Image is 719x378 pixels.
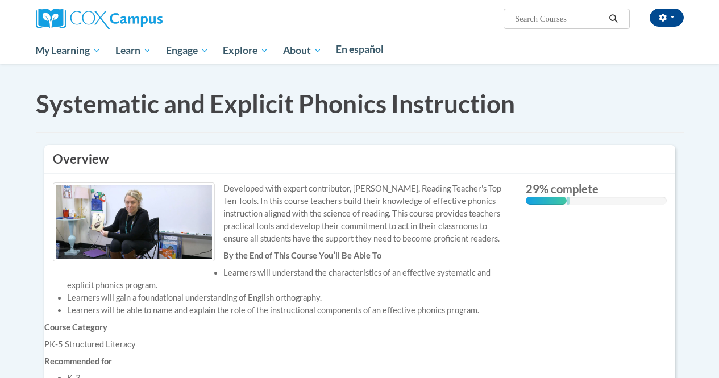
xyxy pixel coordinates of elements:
[115,44,151,57] span: Learn
[336,43,384,55] span: En español
[53,182,509,245] div: Developed with expert contributor, [PERSON_NAME], Reading Teacher's Top Ten Tools. In this course...
[215,38,276,64] a: Explore
[567,197,570,205] div: 0.001%
[35,44,101,57] span: My Learning
[223,44,268,57] span: Explore
[36,13,163,23] a: Cox Campus
[329,38,392,61] a: En español
[514,12,605,26] input: Search Courses
[108,38,159,64] a: Learn
[276,38,329,64] a: About
[526,197,567,205] div: 29% complete
[283,44,322,57] span: About
[159,38,216,64] a: Engage
[650,9,684,27] button: Account Settings
[44,251,518,261] h6: By the End of This Course Youʹll Be Able To
[44,356,518,367] h6: Recommended for
[28,38,109,64] a: My Learning
[27,38,692,64] div: Main menu
[36,89,515,118] span: Systematic and Explicit Phonics Instruction
[608,15,618,23] i: 
[526,182,667,195] label: 29% complete
[53,182,215,261] img: Course logo image
[67,304,518,317] li: Learners will be able to name and explain the role of the instructional components of an effectiv...
[36,9,163,29] img: Cox Campus
[67,292,518,304] li: Learners will gain a foundational understanding of English orthography.
[44,338,518,351] div: PK-5 Structured Literacy
[53,151,667,168] h3: Overview
[67,267,518,292] li: Learners will understand the characteristics of an effective systematic and explicit phonics prog...
[44,322,518,333] h6: Course Category
[166,44,209,57] span: Engage
[605,12,622,26] button: Search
